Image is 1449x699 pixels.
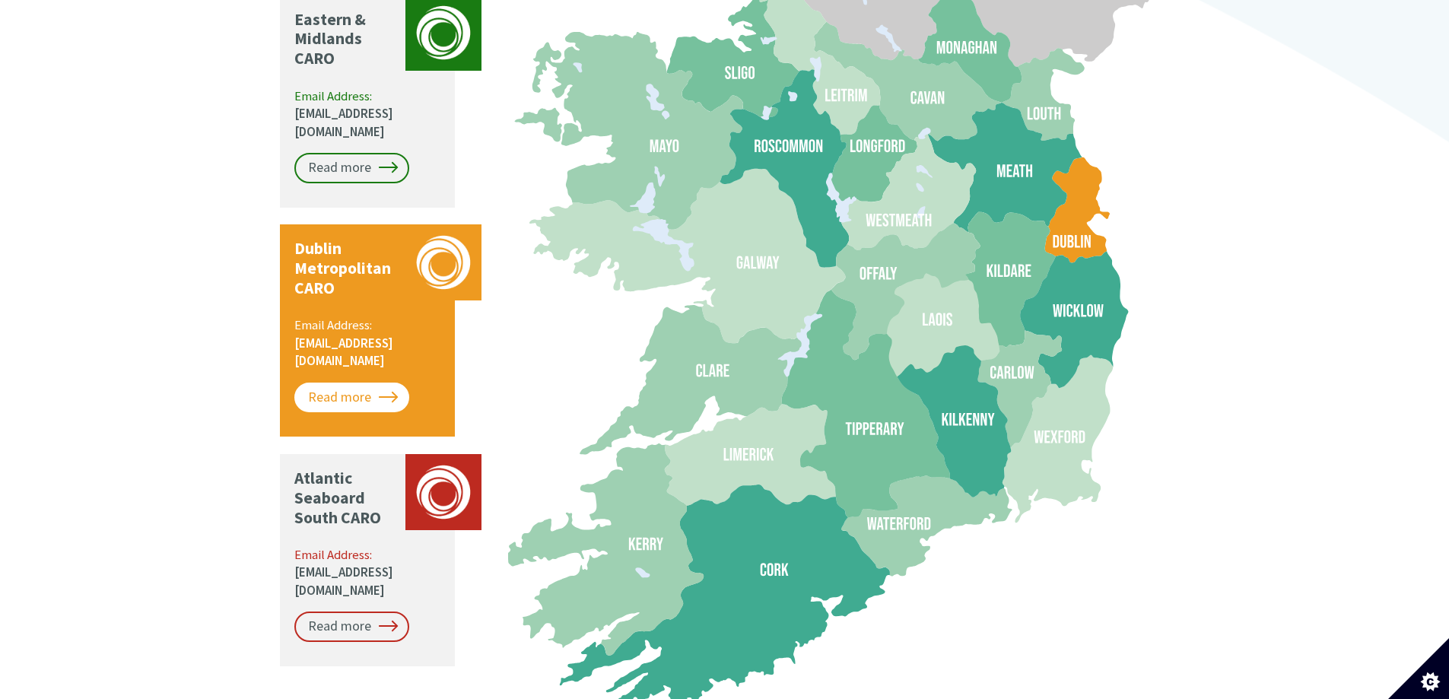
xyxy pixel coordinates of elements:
a: [EMAIL_ADDRESS][DOMAIN_NAME] [294,335,393,370]
p: Email Address: [294,87,443,141]
a: Read more [294,612,409,642]
p: Dublin Metropolitan CARO [294,239,398,298]
p: Email Address: [294,316,443,370]
p: Eastern & Midlands CARO [294,10,398,69]
a: Read more [294,383,409,413]
p: Atlantic Seaboard South CARO [294,469,398,528]
a: Read more [294,153,409,183]
a: [EMAIL_ADDRESS][DOMAIN_NAME] [294,564,393,599]
a: [EMAIL_ADDRESS][DOMAIN_NAME] [294,105,393,140]
button: Set cookie preferences [1388,638,1449,699]
p: Email Address: [294,546,443,600]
